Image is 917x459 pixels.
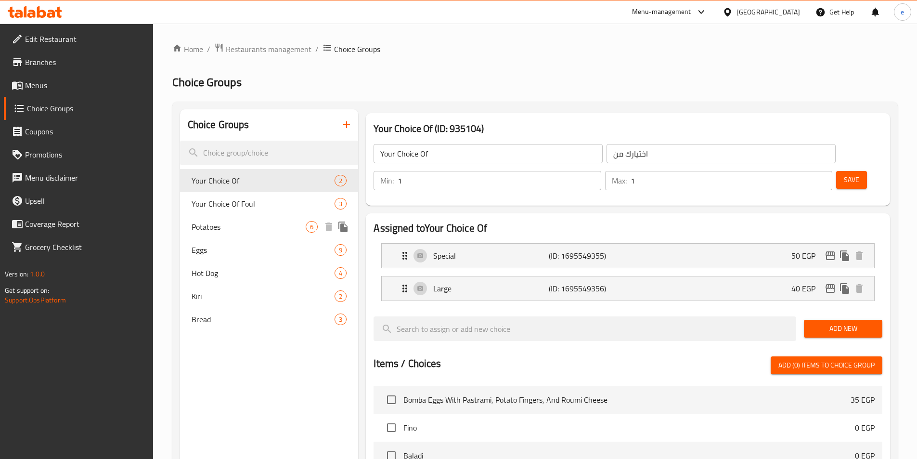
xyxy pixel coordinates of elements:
button: duplicate [838,249,852,263]
div: Potatoes6deleteduplicate [180,215,359,238]
span: Menus [25,79,145,91]
p: Special [433,250,548,262]
span: 6 [306,223,317,232]
span: Your Choice Of [192,175,335,186]
span: 3 [335,199,346,209]
a: Home [172,43,203,55]
span: Coupons [25,126,145,137]
span: Add (0) items to choice group [778,359,875,371]
span: Menu disclaimer [25,172,145,184]
li: Expand [374,239,882,272]
p: Max: [612,175,627,186]
p: 35 EGP [851,394,875,406]
span: Kiri [192,290,335,302]
button: Add New [804,320,882,338]
li: / [207,43,210,55]
span: Select choice [381,418,401,438]
h3: Your Choice Of (ID: 935104) [374,121,882,136]
span: Bread [192,314,335,325]
div: Kiri2 [180,285,359,308]
span: Get support on: [5,284,49,297]
span: Choice Groups [27,103,145,114]
span: Eggs [192,244,335,256]
div: [GEOGRAPHIC_DATA] [736,7,800,17]
a: Support.OpsPlatform [5,294,66,306]
a: Coverage Report [4,212,153,236]
span: 1.0.0 [30,268,45,280]
span: Choice Groups [334,43,380,55]
button: edit [823,281,838,296]
span: Bomba Eggs With Pastrami, Potato Fingers, And Roumi Cheese [403,394,851,406]
input: search [374,316,796,341]
span: Choice Groups [172,71,242,93]
div: Choices [335,267,347,279]
span: Restaurants management [226,43,311,55]
div: Choices [335,175,347,186]
span: Coverage Report [25,218,145,230]
span: 2 [335,176,346,185]
span: Branches [25,56,145,68]
div: Choices [335,314,347,325]
a: Promotions [4,143,153,166]
h2: Choice Groups [188,118,249,132]
div: Your Choice Of2 [180,169,359,192]
p: (ID: 1695549355) [549,250,626,262]
p: 40 EGP [791,283,823,294]
div: Expand [382,244,874,268]
span: Fino [403,422,855,433]
div: Choices [306,221,318,233]
a: Choice Groups [4,97,153,120]
span: Your Choice Of Foul [192,198,335,210]
button: duplicate [838,281,852,296]
div: Your Choice Of Foul3 [180,192,359,215]
button: duplicate [336,220,350,234]
span: Potatoes [192,221,306,233]
span: Hot Dog [192,267,335,279]
a: Grocery Checklist [4,236,153,259]
div: Hot Dog4 [180,262,359,285]
p: Large [433,283,548,294]
span: Add New [812,323,875,335]
button: delete [852,281,866,296]
h2: Items / Choices [374,356,441,371]
nav: breadcrumb [172,43,898,55]
button: Save [836,171,867,189]
span: Version: [5,268,28,280]
span: 4 [335,269,346,278]
span: Grocery Checklist [25,241,145,253]
a: Branches [4,51,153,74]
a: Edit Restaurant [4,27,153,51]
button: edit [823,249,838,263]
div: Bread3 [180,308,359,331]
span: 9 [335,246,346,255]
button: delete [322,220,336,234]
p: Min: [380,175,394,186]
h2: Assigned to Your Choice Of [374,221,882,236]
span: Promotions [25,149,145,160]
a: Restaurants management [214,43,311,55]
li: Expand [374,272,882,305]
span: Upsell [25,195,145,207]
input: search [180,141,359,165]
p: 50 EGP [791,250,823,262]
li: / [315,43,319,55]
span: Edit Restaurant [25,33,145,45]
span: 3 [335,315,346,324]
p: 0 EGP [855,422,875,433]
a: Menus [4,74,153,97]
div: Choices [335,244,347,256]
div: Eggs9 [180,238,359,262]
span: Save [844,174,859,186]
div: Menu-management [632,6,691,18]
span: e [901,7,904,17]
a: Menu disclaimer [4,166,153,189]
button: delete [852,249,866,263]
span: 2 [335,292,346,301]
div: Expand [382,276,874,301]
a: Coupons [4,120,153,143]
a: Upsell [4,189,153,212]
div: Choices [335,198,347,210]
span: Select choice [381,390,401,410]
p: (ID: 1695549356) [549,283,626,294]
div: Choices [335,290,347,302]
